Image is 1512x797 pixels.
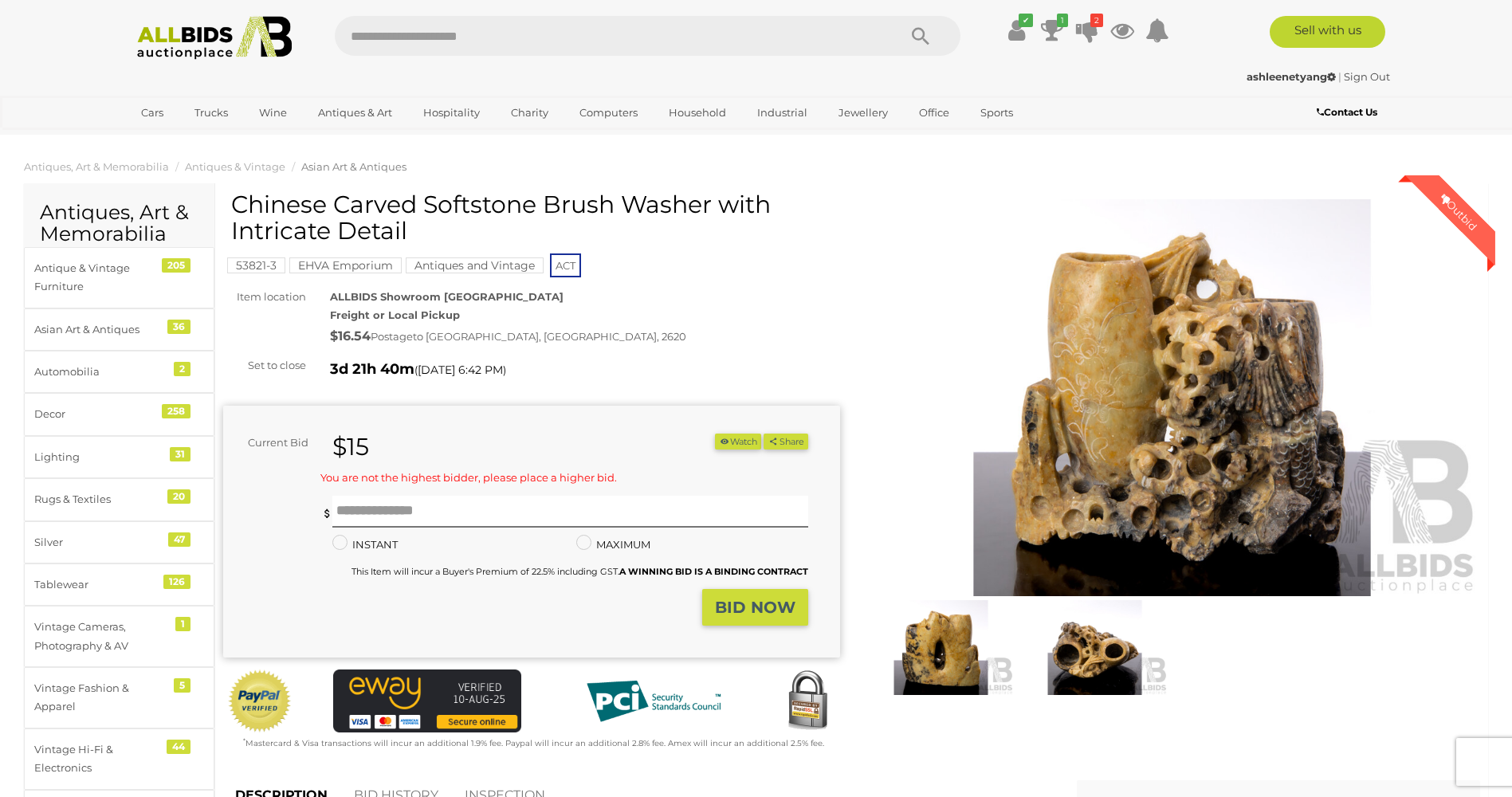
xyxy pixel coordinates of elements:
[163,575,190,589] div: 126
[1270,16,1385,48] a: Sell with us
[776,669,839,733] img: Secured by Rapid SSL
[764,434,807,450] button: Share
[223,434,320,452] div: Current Bid
[175,617,190,631] div: 1
[330,290,564,303] strong: ALLBIDS Showroom [GEOGRAPHIC_DATA]
[658,100,736,126] a: Household
[128,16,301,60] img: Allbids.com.au
[24,667,214,728] a: Vintage Fashion & Apparel 5
[1057,14,1068,27] i: 1
[501,100,559,126] a: Charity
[24,308,214,351] a: Asian Art & Antiques 36
[574,669,733,733] img: PCI DSS compliant
[34,448,166,466] div: Lighting
[1090,14,1103,27] i: 2
[1344,70,1390,83] a: Sign Out
[1317,104,1381,121] a: Contact Us
[24,436,214,478] a: Lighting 31
[330,308,460,321] strong: Freight or Local Pickup
[828,100,898,126] a: Jewellery
[174,362,190,376] div: 2
[406,259,544,272] a: Antiques and Vintage
[168,532,190,547] div: 47
[227,259,285,272] a: 53821-3
[131,100,174,126] a: Cars
[864,199,1481,597] img: Chinese Carved Softstone Brush Washer with Intricate Detail
[24,521,214,563] a: Silver 47
[211,356,318,375] div: Set to close
[34,575,166,594] div: Tablewear
[249,100,297,126] a: Wine
[418,363,503,377] span: [DATE] 6:42 PM
[40,202,198,245] h2: Antiques, Art & Memorabilia
[167,489,190,504] div: 20
[24,606,214,667] a: Vintage Cameras, Photography & AV 1
[289,257,402,273] mark: EHVA Emporium
[167,740,190,754] div: 44
[702,589,808,626] button: BID NOW
[162,258,190,273] div: 205
[715,598,795,617] strong: BID NOW
[1422,175,1495,249] div: Outbid
[231,191,836,244] h1: Chinese Carved Softstone Brush Washer with Intricate Detail
[24,563,214,606] a: Tablewear 126
[24,351,214,393] a: Automobilia 2
[413,100,490,126] a: Hospitality
[211,288,318,306] div: Item location
[715,434,761,450] li: Watch this item
[308,100,403,126] a: Antiques & Art
[330,328,371,344] strong: $16.54
[881,16,960,56] button: Search
[1247,70,1338,83] a: ashleenetyang
[1022,600,1168,694] img: Chinese Carved Softstone Brush Washer with Intricate Detail
[170,447,190,461] div: 31
[34,405,166,423] div: Decor
[747,100,818,126] a: Industrial
[162,404,190,418] div: 258
[332,536,398,554] label: INSTANT
[1075,16,1099,45] a: 2
[619,566,808,577] b: A WINNING BID IS A BINDING CONTRACT
[1317,106,1377,118] b: Contact Us
[320,469,807,487] div: You are not the highest bidder, please place a higher bid.
[185,160,285,173] a: Antiques & Vintage
[24,728,214,790] a: Vintage Hi-Fi & Electronics 44
[227,257,285,273] mark: 53821-3
[24,393,214,435] a: Decor 258
[184,100,238,126] a: Trucks
[330,360,414,378] strong: 3d 21h 40m
[909,100,960,126] a: Office
[131,126,265,152] a: [GEOGRAPHIC_DATA]
[413,330,686,343] span: to [GEOGRAPHIC_DATA], [GEOGRAPHIC_DATA], 2620
[174,678,190,693] div: 5
[34,618,166,655] div: Vintage Cameras, Photography & AV
[301,160,406,173] a: Asian Art & Antiques
[1019,14,1033,27] i: ✔
[406,257,544,273] mark: Antiques and Vintage
[1040,16,1064,45] a: 1
[34,533,166,552] div: Silver
[24,160,169,173] a: Antiques, Art & Memorabilia
[332,432,369,461] strong: $15
[715,434,761,450] button: Watch
[167,320,190,334] div: 36
[227,669,293,733] img: Official PayPal Seal
[24,247,214,308] a: Antique & Vintage Furniture 205
[576,536,650,554] label: MAXIMUM
[330,325,840,348] div: Postage
[34,490,166,508] div: Rugs & Textiles
[414,363,506,376] span: ( )
[550,253,581,277] span: ACT
[868,600,1014,694] img: Chinese Carved Softstone Brush Washer with Intricate Detail
[34,679,166,717] div: Vintage Fashion & Apparel
[351,566,808,577] small: This Item will incur a Buyer's Premium of 22.5% including GST.
[34,320,166,339] div: Asian Art & Antiques
[1338,70,1341,83] span: |
[289,259,402,272] a: EHVA Emporium
[34,259,166,296] div: Antique & Vintage Furniture
[34,740,166,778] div: Vintage Hi-Fi & Electronics
[243,738,824,748] small: Mastercard & Visa transactions will incur an additional 1.9% fee. Paypal will incur an additional...
[1247,70,1336,83] strong: ashleenetyang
